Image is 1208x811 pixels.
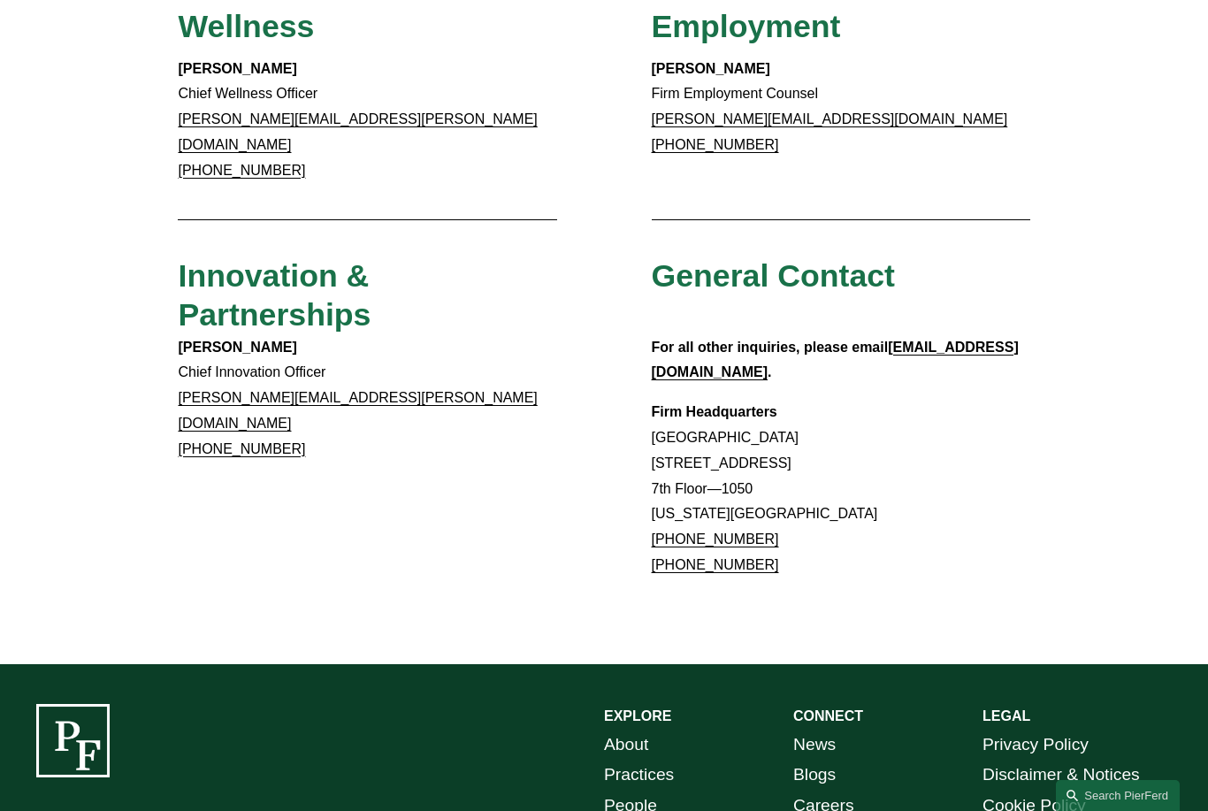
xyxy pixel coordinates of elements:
a: [PHONE_NUMBER] [178,163,305,178]
strong: [PERSON_NAME] [178,61,296,76]
span: Innovation & Partnerships [178,258,378,333]
a: About [604,730,648,761]
a: Search this site [1056,780,1180,811]
span: General Contact [652,258,895,294]
a: [EMAIL_ADDRESS][DOMAIN_NAME] [652,340,1019,380]
strong: For all other inquiries, please email [652,340,889,355]
a: Privacy Policy [982,730,1089,761]
span: Wellness [178,9,314,44]
strong: LEGAL [982,708,1030,723]
span: Employment [652,9,841,44]
a: [PERSON_NAME][EMAIL_ADDRESS][PERSON_NAME][DOMAIN_NAME] [178,390,537,431]
strong: [PERSON_NAME] [178,340,296,355]
strong: EXPLORE [604,708,671,723]
a: [PERSON_NAME][EMAIL_ADDRESS][DOMAIN_NAME] [652,111,1008,126]
a: [PHONE_NUMBER] [652,532,779,547]
p: [GEOGRAPHIC_DATA] [STREET_ADDRESS] 7th Floor—1050 [US_STATE][GEOGRAPHIC_DATA] [652,400,1030,578]
a: [PHONE_NUMBER] [652,137,779,152]
strong: CONNECT [793,708,863,723]
strong: Firm Headquarters [652,404,777,419]
a: News [793,730,836,761]
p: Chief Wellness Officer [178,57,556,184]
strong: [PERSON_NAME] [652,61,770,76]
p: Firm Employment Counsel [652,57,1030,158]
a: Practices [604,760,674,791]
a: Disclaimer & Notices [982,760,1140,791]
a: [PERSON_NAME][EMAIL_ADDRESS][PERSON_NAME][DOMAIN_NAME] [178,111,537,152]
a: [PHONE_NUMBER] [178,441,305,456]
a: Blogs [793,760,836,791]
strong: . [768,364,771,379]
p: Chief Innovation Officer [178,335,556,463]
a: [PHONE_NUMBER] [652,557,779,572]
